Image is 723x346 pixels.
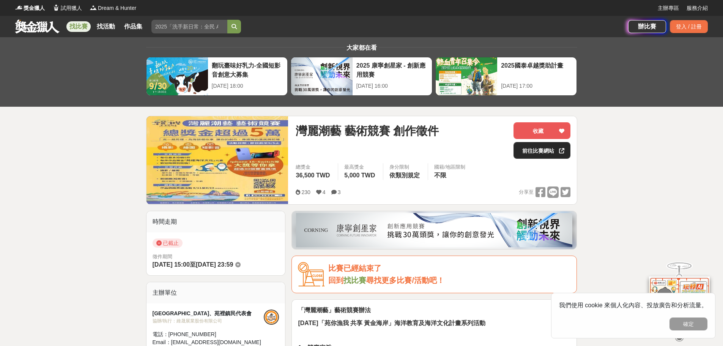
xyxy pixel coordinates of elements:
span: 大家都在看 [345,44,379,51]
div: 比賽已經結束了 [328,262,570,275]
div: 登入 / 註冊 [670,20,708,33]
a: 找活動 [94,21,118,32]
div: 時間走期 [146,211,285,232]
span: 至 [190,261,196,268]
div: 身分限制 [389,163,422,171]
a: Logo獎金獵人 [15,4,45,12]
button: 收藏 [514,122,570,139]
span: 4 [323,189,326,195]
div: 協辦/執行： 維晟展業股份有限公司 [153,318,264,324]
button: 確定 [669,318,707,330]
span: 已截止 [153,239,183,248]
div: 2025國泰卓越獎助計畫 [501,61,573,78]
a: 找比賽 [66,21,91,32]
span: 不限 [434,172,446,179]
span: [DATE] 23:59 [196,261,233,268]
img: Logo [90,4,97,11]
a: LogoDream & Hunter [90,4,136,12]
div: 主辦單位 [146,282,285,303]
img: Cover Image [146,116,288,204]
span: 最高獎金 [344,163,377,171]
img: be6ed63e-7b41-4cb8-917a-a53bd949b1b4.png [296,213,572,247]
img: Icon [298,262,324,287]
span: 徵件期間 [153,254,172,259]
a: 主辦專區 [658,4,679,12]
a: 2025 康寧創星家 - 創新應用競賽[DATE] 16:00 [291,57,432,96]
span: 回到 [328,276,343,284]
span: 分享至 [519,186,534,198]
div: 電話： [PHONE_NUMBER] [153,330,264,338]
div: [GEOGRAPHIC_DATA]、苑裡鎮民代表會 [153,310,264,318]
input: 2025「洗手新日常：全民 ALL IN」洗手歌全台徵選 [151,20,227,33]
span: Dream & Hunter [98,4,136,12]
span: 5,000 TWD [344,172,375,179]
span: 依類別規定 [389,172,420,179]
strong: [DATE]「苑你漁我 共享 黃金海岸」海洋教育及海洋文化計畫系列活動 [298,320,485,326]
a: 翻玩臺味好乳力-全國短影音創意大募集[DATE] 18:00 [146,57,288,96]
img: Logo [15,4,23,11]
span: 230 [301,189,310,195]
a: 作品集 [121,21,145,32]
span: 灣麗潮藝 藝術競賽 創作徵件 [296,122,439,139]
span: 總獎金 [296,163,332,171]
a: 2025國泰卓越獎助計畫[DATE] 17:00 [435,57,577,96]
span: 試用獵人 [61,4,82,12]
div: 國籍/地區限制 [434,163,465,171]
a: 前往比賽網站 [514,142,570,159]
span: 獎金獵人 [24,4,45,12]
img: d2146d9a-e6f6-4337-9592-8cefde37ba6b.png [649,276,710,327]
span: [DATE] 15:00 [153,261,190,268]
a: 服務介紹 [687,4,708,12]
strong: 「灣麗潮藝」藝術競賽辦法 [298,307,371,313]
a: Logo試用獵人 [52,4,82,12]
span: 36,500 TWD [296,172,330,179]
span: 3 [338,189,341,195]
span: 尋找更多比賽/活動吧！ [366,276,444,284]
a: 找比賽 [343,276,366,284]
div: 2025 康寧創星家 - 創新應用競賽 [356,61,428,78]
a: 辦比賽 [628,20,666,33]
div: 翻玩臺味好乳力-全國短影音創意大募集 [212,61,284,78]
div: [DATE] 17:00 [501,82,573,90]
img: Logo [52,4,60,11]
span: 我們使用 cookie 來個人化內容、投放廣告和分析流量。 [559,302,707,308]
div: [DATE] 16:00 [356,82,428,90]
div: [DATE] 18:00 [212,82,284,90]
